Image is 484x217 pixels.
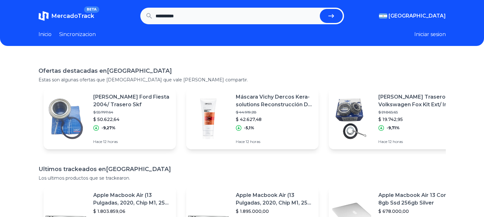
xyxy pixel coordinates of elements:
[236,139,313,144] p: Hace 12 horas
[414,31,446,38] button: Iniciar sesion
[378,139,456,144] p: Hace 12 horas
[236,116,313,123] p: $ 42.627,48
[236,110,313,115] p: $ 44.919,28
[51,12,94,19] span: MercadoTrack
[39,11,49,21] img: MercadoTrack
[93,93,171,108] p: [PERSON_NAME] Ford Fiesta 2004/ Trasero Skf
[378,116,456,123] p: $ 19.742,95
[236,208,313,214] p: $ 1.895.000,00
[329,88,461,149] a: Featured image[PERSON_NAME] Trasero Volkswagen Fox Kit Ext/ Int Cilbrake$ 21.865,65$ 19.742,95-9,...
[378,110,456,115] p: $ 21.865,65
[39,77,446,83] p: Estas son algunas ofertas que [DEMOGRAPHIC_DATA] que vale [PERSON_NAME] compartir.
[244,125,254,131] p: -5,1%
[93,191,171,207] p: Apple Macbook Air (13 Pulgadas, 2020, Chip M1, 256 Gb De Ssd, 8 Gb De Ram) - Plata
[39,11,94,21] a: MercadoTrackBETA
[39,165,446,174] h1: Ultimos trackeados en [GEOGRAPHIC_DATA]
[59,31,96,38] a: Sincronizacion
[389,12,446,20] span: [GEOGRAPHIC_DATA]
[39,31,52,38] a: Inicio
[186,88,319,149] a: Featured imageMáscara Vichy Dercos Kera-solutions Reconstrucción De 200ml 200g$ 44.919,28$ 42.627...
[378,208,456,214] p: $ 678.000,00
[387,125,400,131] p: -9,71%
[44,96,88,141] img: Featured image
[379,13,387,19] img: Argentina
[39,175,446,181] p: Los ultimos productos que se trackearon.
[102,125,116,131] p: -9,27%
[378,191,456,207] p: Apple Macbook Air 13 Core I5 8gb Ssd 256gb Silver
[84,6,99,13] span: BETA
[236,191,313,207] p: Apple Macbook Air (13 Pulgadas, 2020, Chip M1, 256 Gb De Ssd, 8 Gb De Ram) - Plata
[236,93,313,108] p: Máscara Vichy Dercos Kera-solutions Reconstrucción De 200ml 200g
[44,88,176,149] a: Featured image[PERSON_NAME] Ford Fiesta 2004/ Trasero Skf$ 55.797,64$ 50.622,64-9,27%Hace 12 horas
[378,93,456,108] p: [PERSON_NAME] Trasero Volkswagen Fox Kit Ext/ Int Cilbrake
[186,96,231,141] img: Featured image
[39,66,446,75] h1: Ofertas destacadas en [GEOGRAPHIC_DATA]
[379,12,446,20] button: [GEOGRAPHIC_DATA]
[329,96,373,141] img: Featured image
[93,110,171,115] p: $ 55.797,64
[93,208,171,214] p: $ 1.803.859,06
[93,116,171,123] p: $ 50.622,64
[93,139,171,144] p: Hace 12 horas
